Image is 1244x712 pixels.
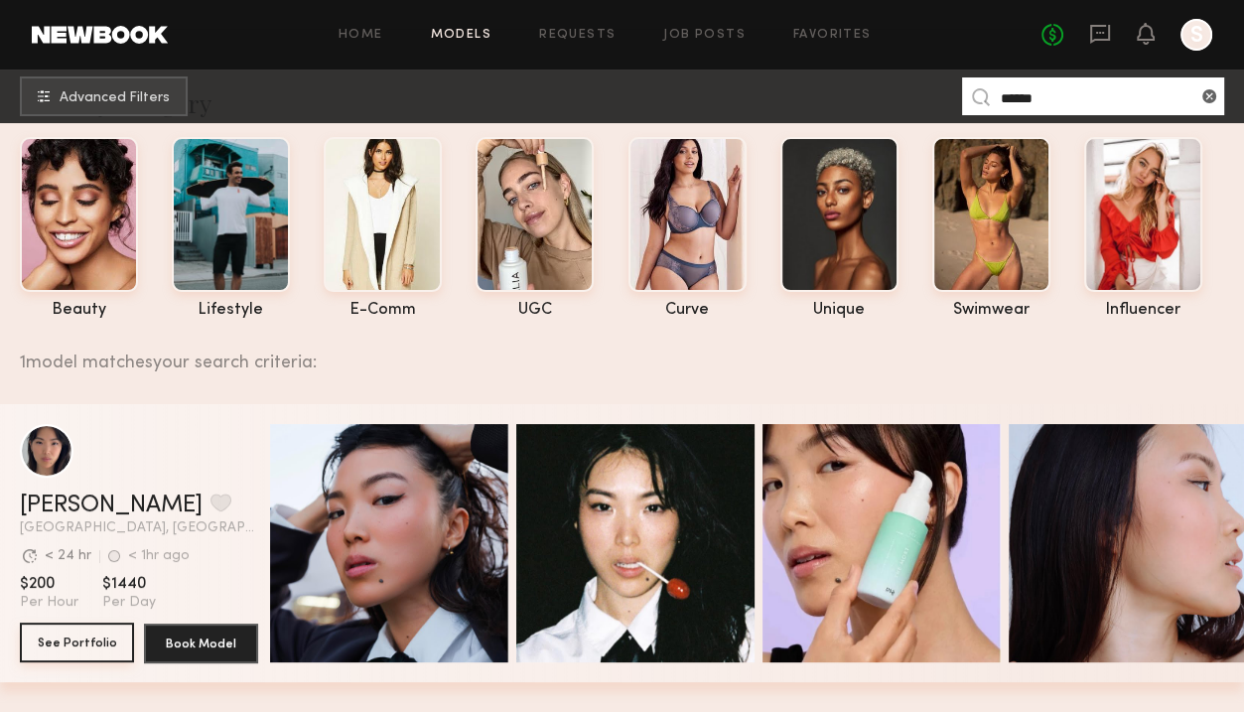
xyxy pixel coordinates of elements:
a: [PERSON_NAME] [20,494,203,517]
div: UGC [476,302,594,319]
span: $200 [20,574,78,594]
a: See Portfolio [20,624,134,663]
span: [GEOGRAPHIC_DATA], [GEOGRAPHIC_DATA] [20,521,258,535]
div: e-comm [324,302,442,319]
a: Requests [539,29,616,42]
div: swimwear [932,302,1050,319]
div: influencer [1084,302,1202,319]
span: Advanced Filters [60,91,170,105]
div: < 24 hr [45,549,91,563]
div: unique [780,302,898,319]
button: Advanced Filters [20,76,188,116]
button: See Portfolio [20,623,134,662]
div: curve [628,302,747,319]
button: Book Model [144,624,258,663]
span: $1440 [102,574,156,594]
div: lifestyle [172,302,290,319]
a: Home [339,29,383,42]
span: Per Hour [20,594,78,612]
a: Job Posts [663,29,746,42]
div: < 1hr ago [128,549,190,563]
div: beauty [20,302,138,319]
a: Favorites [793,29,872,42]
a: S [1180,19,1212,51]
a: Models [431,29,491,42]
span: Per Day [102,594,156,612]
div: 1 model matches your search criteria: [20,331,1228,372]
